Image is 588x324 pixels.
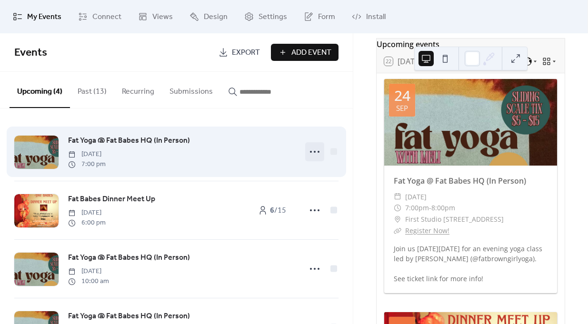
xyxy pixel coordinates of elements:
[366,11,386,23] span: Install
[14,42,47,63] span: Events
[68,135,190,147] a: Fat Yoga @ Fat Babes HQ (In Person)
[405,191,427,203] span: [DATE]
[211,44,267,61] a: Export
[396,105,408,112] div: Sep
[270,203,274,218] b: 6
[248,202,296,219] a: 6/15
[237,4,294,29] a: Settings
[68,208,106,218] span: [DATE]
[27,11,61,23] span: My Events
[270,205,286,216] span: / 15
[68,159,106,169] span: 7:00 pm
[394,88,410,103] div: 24
[68,149,106,159] span: [DATE]
[71,4,129,29] a: Connect
[377,39,565,50] div: Upcoming events
[429,202,431,214] span: -
[345,4,393,29] a: Install
[70,72,114,107] button: Past (13)
[68,266,109,276] span: [DATE]
[394,176,526,186] a: Fat Yoga @ Fat Babes HQ (In Person)
[68,193,155,206] a: Fat Babes Dinner Meet Up
[291,47,331,59] span: Add Event
[271,44,339,61] button: Add Event
[68,194,155,205] span: Fat Babes Dinner Meet Up
[405,226,449,235] a: Register Now!
[431,202,455,214] span: 8:00pm
[162,72,220,107] button: Submissions
[405,214,504,225] span: First Studio [STREET_ADDRESS]
[204,11,228,23] span: Design
[10,72,70,108] button: Upcoming (4)
[182,4,235,29] a: Design
[318,11,335,23] span: Form
[152,11,173,23] span: Views
[6,4,69,29] a: My Events
[92,11,121,23] span: Connect
[131,4,180,29] a: Views
[405,202,429,214] span: 7:00pm
[114,72,162,107] button: Recurring
[232,47,260,59] span: Export
[394,191,401,203] div: ​
[394,225,401,236] div: ​
[68,218,106,228] span: 6:00 pm
[68,252,190,264] span: Fat Yoga @ Fat Babes HQ (In Person)
[297,4,342,29] a: Form
[68,252,190,264] a: Fat Yoga @ Fat Babes HQ (In Person)
[384,244,557,284] div: Join us [DATE][DATE] for an evening yoga class led by [PERSON_NAME] (@fatbrowngirlyoga). See tick...
[68,310,190,323] a: Fat Yoga @ Fat Babes HQ (In Person)
[259,11,287,23] span: Settings
[68,276,109,286] span: 10:00 am
[394,214,401,225] div: ​
[394,202,401,214] div: ​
